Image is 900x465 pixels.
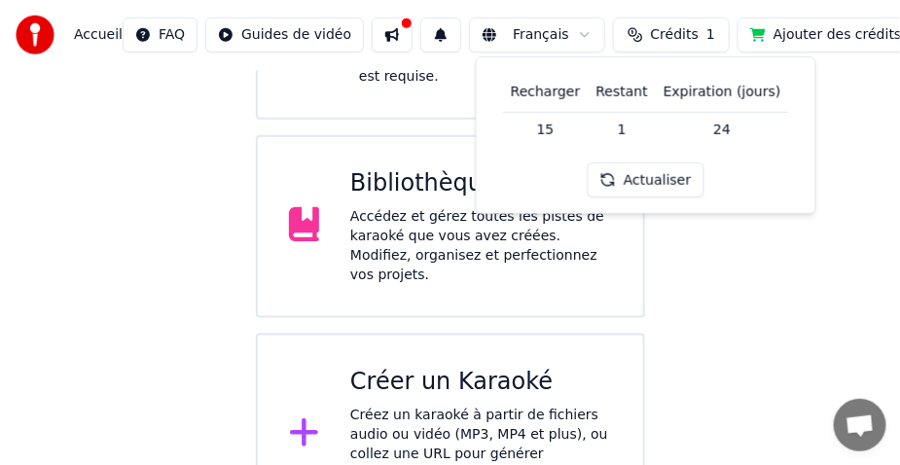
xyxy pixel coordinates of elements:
span: Crédits [651,25,699,45]
div: Bibliothèque [350,168,612,199]
td: 24 [656,112,789,147]
nav: breadcrumb [74,25,123,45]
span: Accueil [74,25,123,45]
th: Expiration (jours) [656,73,789,112]
td: 15 [503,112,589,147]
button: Guides de vidéo [205,18,364,53]
div: Ouvrir le chat [834,399,886,451]
button: Actualiser [588,162,703,197]
div: Créer un Karaoké [350,367,612,398]
td: 1 [588,112,655,147]
th: Restant [588,73,655,112]
div: Accédez et gérez toutes les pistes de karaoké que vous avez créées. Modifiez, organisez et perfec... [350,207,612,285]
span: 1 [706,25,715,45]
img: youka [16,16,54,54]
th: Recharger [503,73,589,112]
button: FAQ [123,18,198,53]
button: Crédits1 [613,18,730,53]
